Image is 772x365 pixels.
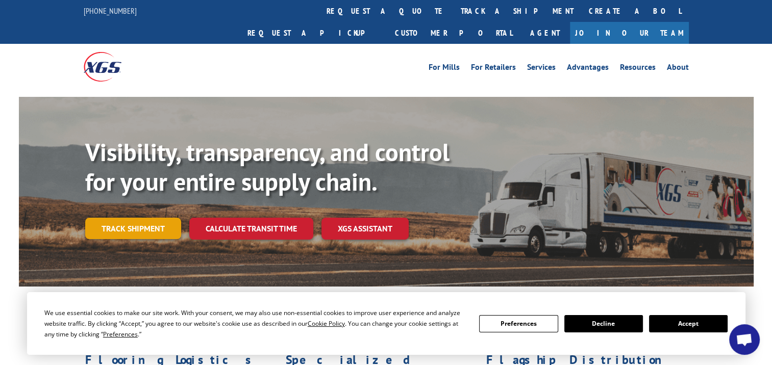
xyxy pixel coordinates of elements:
[567,63,609,74] a: Advantages
[570,22,689,44] a: Join Our Team
[44,307,467,340] div: We use essential cookies to make our site work. With your consent, we may also use non-essential ...
[649,315,728,332] button: Accept
[429,63,460,74] a: For Mills
[620,63,656,74] a: Resources
[103,330,138,338] span: Preferences
[85,218,181,239] a: Track shipment
[240,22,387,44] a: Request a pickup
[85,136,450,197] b: Visibility, transparency, and control for your entire supply chain.
[471,63,516,74] a: For Retailers
[189,218,313,240] a: Calculate transit time
[667,63,689,74] a: About
[520,22,570,44] a: Agent
[564,315,643,332] button: Decline
[308,319,345,328] span: Cookie Policy
[479,315,558,332] button: Preferences
[729,324,760,355] div: Open chat
[321,218,409,240] a: XGS ASSISTANT
[27,292,745,355] div: Cookie Consent Prompt
[387,22,520,44] a: Customer Portal
[84,6,137,16] a: [PHONE_NUMBER]
[527,63,556,74] a: Services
